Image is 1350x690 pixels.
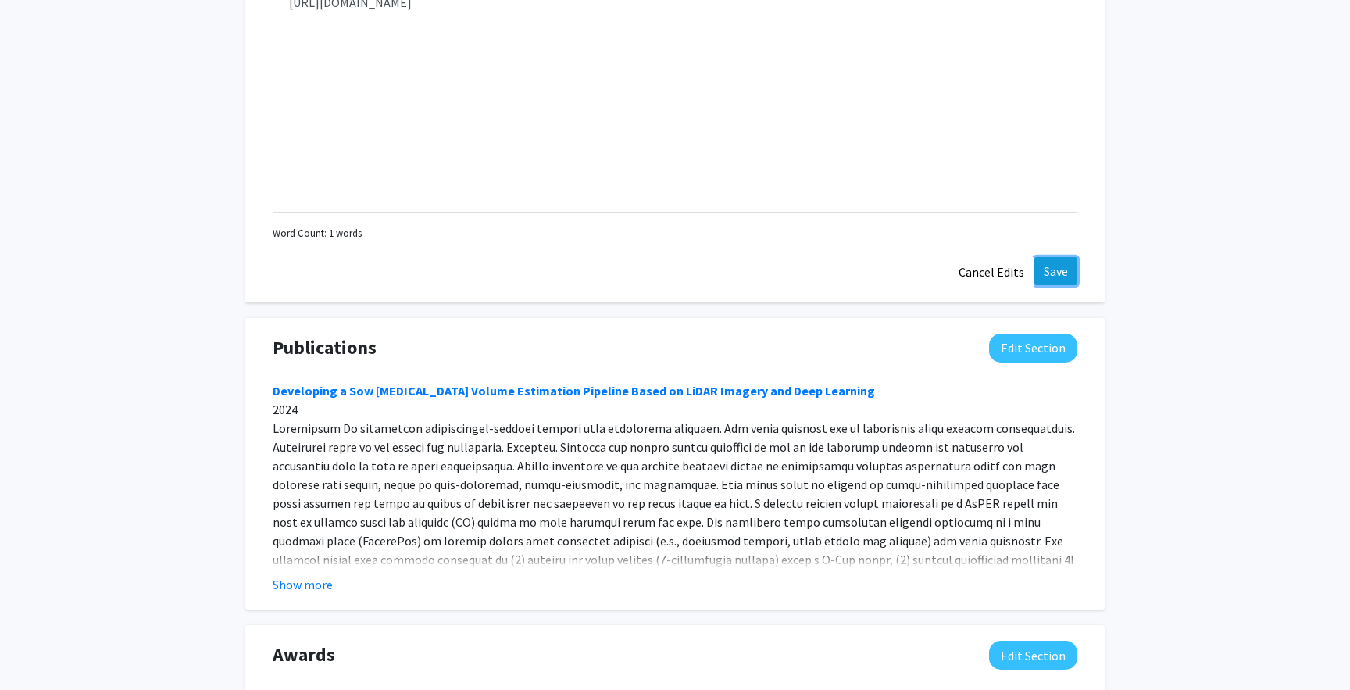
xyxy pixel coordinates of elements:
[948,257,1034,287] button: Cancel Edits
[12,620,66,678] iframe: Chat
[989,334,1077,363] button: Edit Publications
[273,383,875,399] a: Developing a Sow [MEDICAL_DATA] Volume Estimation Pipeline Based on LiDAR Imagery and Deep Learning
[989,641,1077,670] button: Edit Awards
[273,226,362,241] small: Word Count: 1 words
[273,334,377,362] span: Publications
[1034,257,1077,285] button: Save
[273,575,333,594] button: Show more
[273,641,335,669] span: Awards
